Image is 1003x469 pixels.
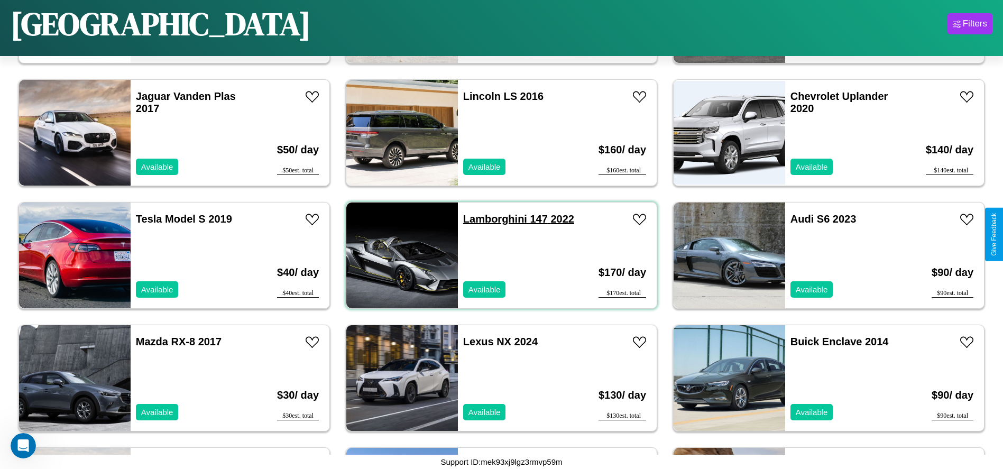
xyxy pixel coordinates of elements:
[141,160,173,174] p: Available
[932,256,973,289] h3: $ 90 / day
[796,405,828,419] p: Available
[11,433,36,458] iframe: Intercom live chat
[990,213,998,256] div: Give Feedback
[599,379,646,412] h3: $ 130 / day
[599,412,646,420] div: $ 130 est. total
[468,405,501,419] p: Available
[463,336,538,347] a: Lexus NX 2024
[277,256,319,289] h3: $ 40 / day
[926,133,973,167] h3: $ 140 / day
[796,282,828,297] p: Available
[932,289,973,298] div: $ 90 est. total
[796,160,828,174] p: Available
[277,133,319,167] h3: $ 50 / day
[277,379,319,412] h3: $ 30 / day
[599,133,646,167] h3: $ 160 / day
[790,336,889,347] a: Buick Enclave 2014
[963,19,987,29] div: Filters
[136,213,232,225] a: Tesla Model S 2019
[790,90,888,114] a: Chevrolet Uplander 2020
[932,379,973,412] h3: $ 90 / day
[463,90,544,102] a: Lincoln LS 2016
[932,412,973,420] div: $ 90 est. total
[468,160,501,174] p: Available
[440,455,562,469] p: Support ID: mek93xj9lgz3rmvp59m
[599,256,646,289] h3: $ 170 / day
[463,213,574,225] a: Lamborghini 147 2022
[599,289,646,298] div: $ 170 est. total
[599,167,646,175] div: $ 160 est. total
[947,13,992,34] button: Filters
[277,289,319,298] div: $ 40 est. total
[926,167,973,175] div: $ 140 est. total
[11,2,311,45] h1: [GEOGRAPHIC_DATA]
[277,167,319,175] div: $ 50 est. total
[136,90,236,114] a: Jaguar Vanden Plas 2017
[141,405,173,419] p: Available
[468,282,501,297] p: Available
[790,213,857,225] a: Audi S6 2023
[277,412,319,420] div: $ 30 est. total
[136,336,222,347] a: Mazda RX-8 2017
[141,282,173,297] p: Available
